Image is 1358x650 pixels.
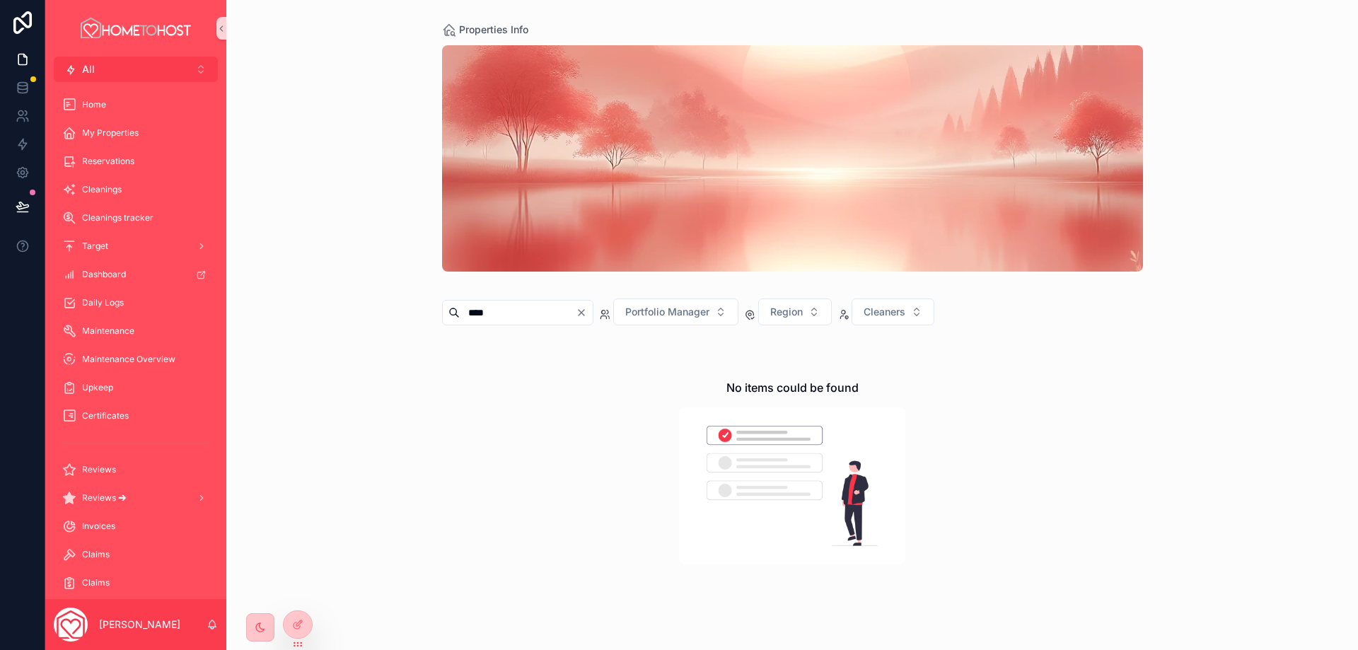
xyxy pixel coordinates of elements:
span: Cleanings [82,184,122,195]
span: Portfolio Manager [625,305,709,319]
a: Reviews [54,457,218,482]
span: Properties Info [459,23,528,37]
span: Cleanings tracker [82,212,153,224]
img: No items could be found [679,407,905,564]
button: Select Button [758,298,832,325]
span: Cleaners [864,305,905,319]
button: Clear [576,307,593,318]
span: Home [82,99,106,110]
span: Claims [82,549,110,560]
a: Maintenance Overview [54,347,218,372]
span: All [82,62,95,76]
span: Region [770,305,803,319]
a: Invoices [54,513,218,539]
span: Claims [82,577,110,588]
a: Cleanings [54,177,218,202]
a: Daily Logs [54,290,218,315]
a: Reservations [54,149,218,174]
span: Upkeep [82,382,113,393]
a: Claims [54,570,218,596]
span: Target [82,240,108,252]
a: Cleanings tracker [54,205,218,231]
span: Invoices [82,521,115,532]
button: Select Button [613,298,738,325]
a: Target [54,233,218,259]
img: App logo [79,17,193,40]
span: Daily Logs [82,297,124,308]
span: Reviews [82,464,116,475]
a: Reviews 🡪 [54,485,218,511]
h2: No items could be found [726,379,859,396]
span: Reviews 🡪 [82,492,127,504]
a: Properties Info [442,23,528,37]
button: Select Button [54,57,218,82]
span: Maintenance Overview [82,354,175,365]
a: Claims [54,542,218,567]
span: My Properties [82,127,139,139]
a: Maintenance [54,318,218,344]
span: Certificates [82,410,129,422]
p: [PERSON_NAME] [99,617,180,632]
a: Dashboard [54,262,218,287]
span: Maintenance [82,325,134,337]
a: Upkeep [54,375,218,400]
div: scrollable content [45,82,226,599]
a: My Properties [54,120,218,146]
button: Select Button [852,298,934,325]
a: Home [54,92,218,117]
span: Dashboard [82,269,126,280]
a: Certificates [54,403,218,429]
span: Reservations [82,156,134,167]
